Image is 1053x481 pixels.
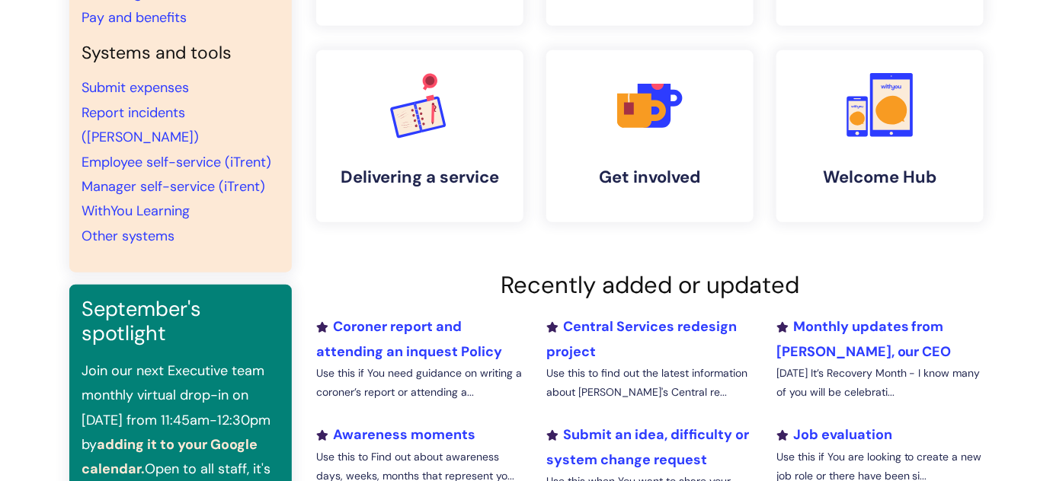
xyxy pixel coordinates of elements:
a: Get involved [546,50,754,222]
a: Manager self-service (iTrent) [82,177,265,196]
a: Submit expenses [82,78,189,97]
h4: Get involved [559,167,741,187]
p: [DATE] It’s Recovery Month - I know many of you will be celebrati... [776,364,984,402]
h4: Delivering a service [328,167,511,187]
a: Central Services redesign project [546,317,737,360]
h4: Welcome Hub [789,167,971,187]
h3: September's spotlight [82,297,280,346]
a: Other systems [82,227,174,245]
h4: Systems and tools [82,43,280,64]
a: WithYou Learning [82,202,190,220]
a: Employee self-service (iTrent) [82,153,271,171]
a: Submit an idea, difficulty or system change request [546,425,749,468]
a: Coroner report and attending an inquest Policy [316,317,502,360]
a: Delivering a service [316,50,523,222]
a: Job evaluation [776,425,892,444]
p: Use this to find out the latest information about [PERSON_NAME]'s Central re... [546,364,754,402]
a: Pay and benefits [82,8,187,27]
p: Use this if You need guidance on writing a coroner’s report or attending a... [316,364,523,402]
a: adding it to your Google calendar. [82,435,258,478]
a: Report incidents ([PERSON_NAME]) [82,104,199,146]
a: Awareness moments [316,425,475,444]
a: Welcome Hub [776,50,984,222]
a: Monthly updates from [PERSON_NAME], our CEO [776,317,952,360]
h2: Recently added or updated [316,271,984,299]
